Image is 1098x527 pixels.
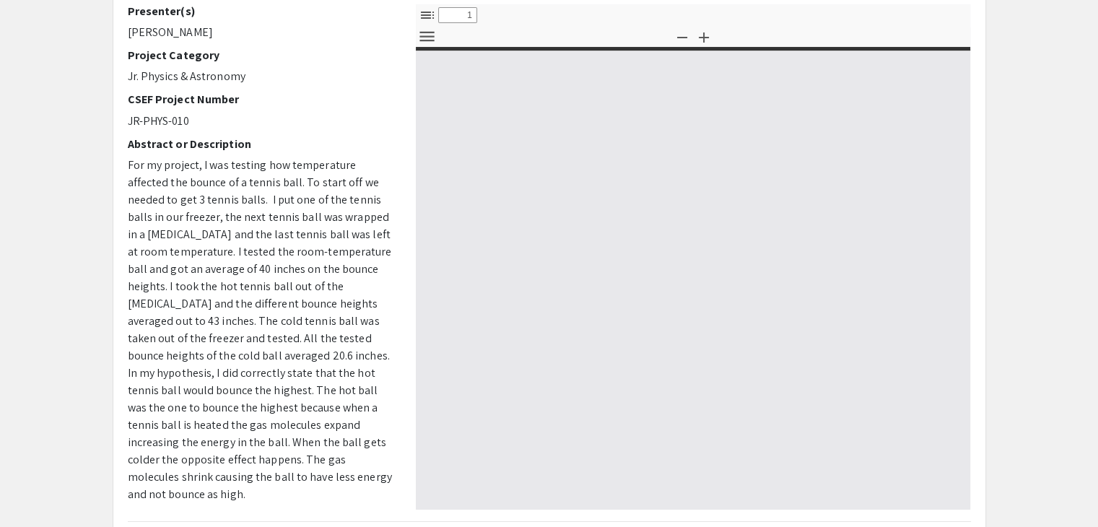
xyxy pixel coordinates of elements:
h2: Project Category [128,48,394,62]
button: Toggle Sidebar [415,4,440,25]
p: Jr. Physics & Astronomy [128,68,394,85]
h2: CSEF Project Number [128,92,394,106]
span: For my project, I was testing how temperature affected the bounce of a tennis ball. To start off ... [128,157,392,502]
p: [PERSON_NAME] [128,24,394,41]
p: JR-PHYS-010 [128,113,394,130]
button: Tools [415,26,440,47]
h2: Presenter(s) [128,4,394,18]
button: Zoom Out [670,26,694,47]
button: Zoom In [692,26,716,47]
h2: Abstract or Description [128,137,394,151]
input: Page [438,7,477,23]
